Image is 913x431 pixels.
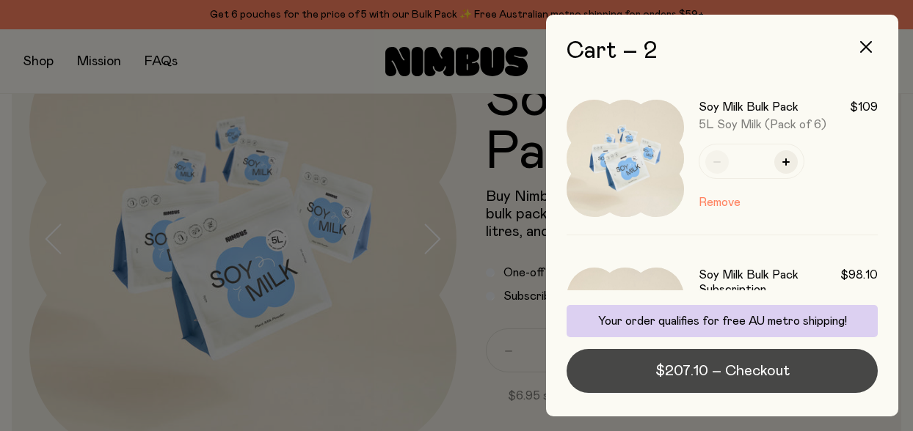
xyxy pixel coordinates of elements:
[567,38,878,65] h2: Cart – 2
[850,100,878,114] span: $109
[567,349,878,393] button: $207.10 – Checkout
[699,100,799,114] h3: Soy Milk Bulk Pack
[655,361,790,381] span: $207.10 – Checkout
[699,268,840,297] h3: Soy Milk Bulk Pack Subscription
[699,119,826,130] span: 5L Soy Milk (Pack of 6)
[699,194,741,211] button: Remove
[575,314,869,328] p: Your order qualifies for free AU metro shipping!
[840,268,878,297] span: $98.10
